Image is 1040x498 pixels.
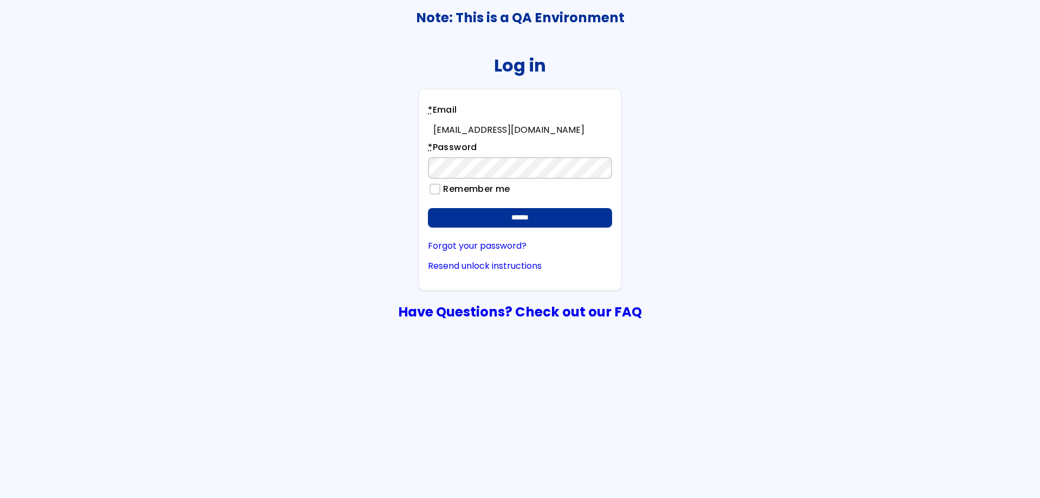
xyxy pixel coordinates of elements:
label: Email [428,104,457,120]
label: Remember me [438,184,510,194]
div: [EMAIL_ADDRESS][DOMAIN_NAME] [433,125,612,135]
a: Have Questions? Check out our FAQ [398,302,642,321]
label: Password [428,141,477,157]
a: Resend unlock instructions [428,261,612,271]
h3: Note: This is a QA Environment [1,10,1039,25]
abbr: required [428,141,432,153]
h2: Log in [494,55,546,75]
a: Forgot your password? [428,241,612,251]
abbr: required [428,104,432,116]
